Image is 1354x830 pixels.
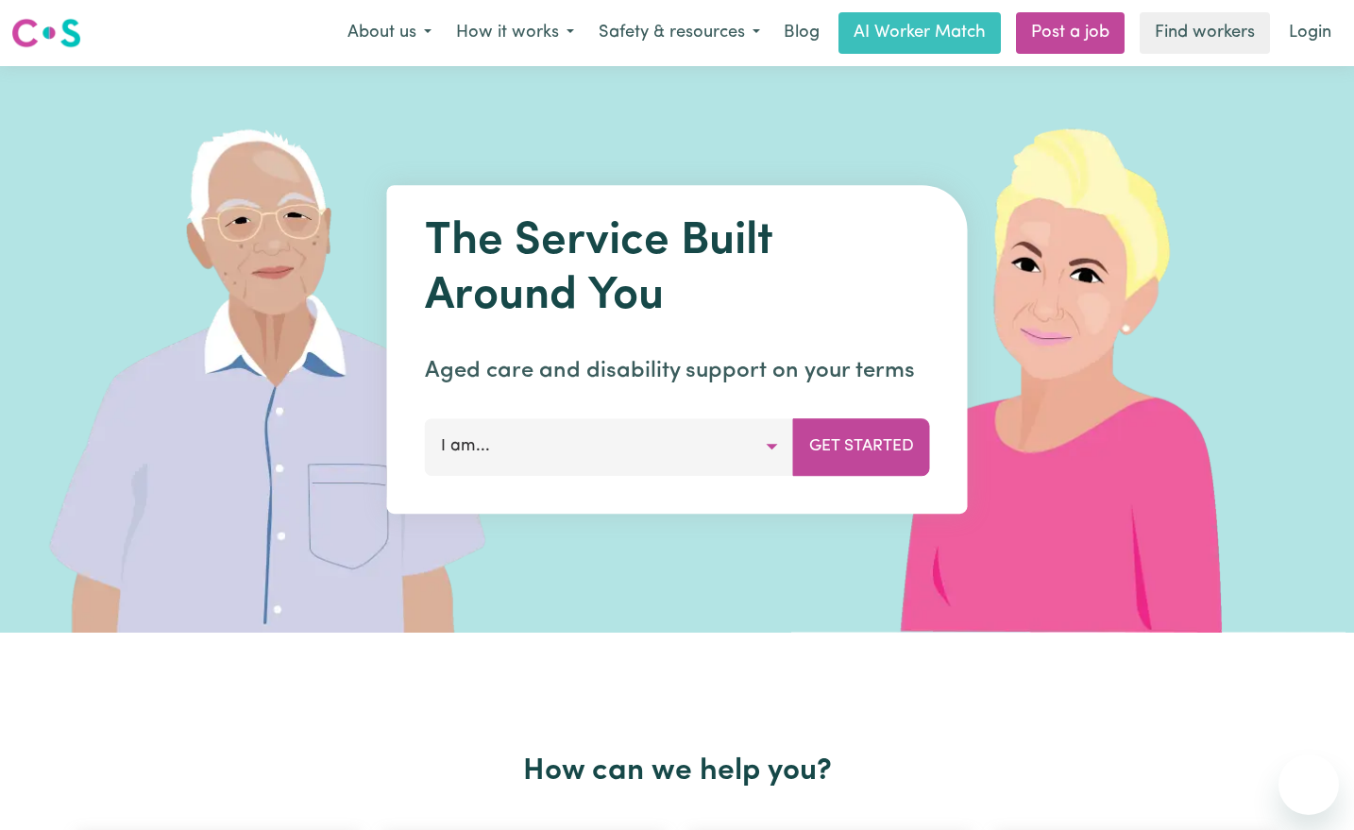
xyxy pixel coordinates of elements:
button: About us [335,13,444,53]
a: Blog [772,12,831,54]
a: Login [1278,12,1343,54]
a: Post a job [1016,12,1125,54]
iframe: Button to launch messaging window [1278,754,1339,815]
button: I am... [425,418,794,475]
button: Safety & resources [586,13,772,53]
img: Careseekers logo [11,16,81,50]
button: Get Started [793,418,930,475]
a: Find workers [1140,12,1270,54]
a: AI Worker Match [838,12,1001,54]
h2: How can we help you? [65,754,1289,789]
h1: The Service Built Around You [425,215,930,324]
button: How it works [444,13,586,53]
p: Aged care and disability support on your terms [425,354,930,388]
a: Careseekers logo [11,11,81,55]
